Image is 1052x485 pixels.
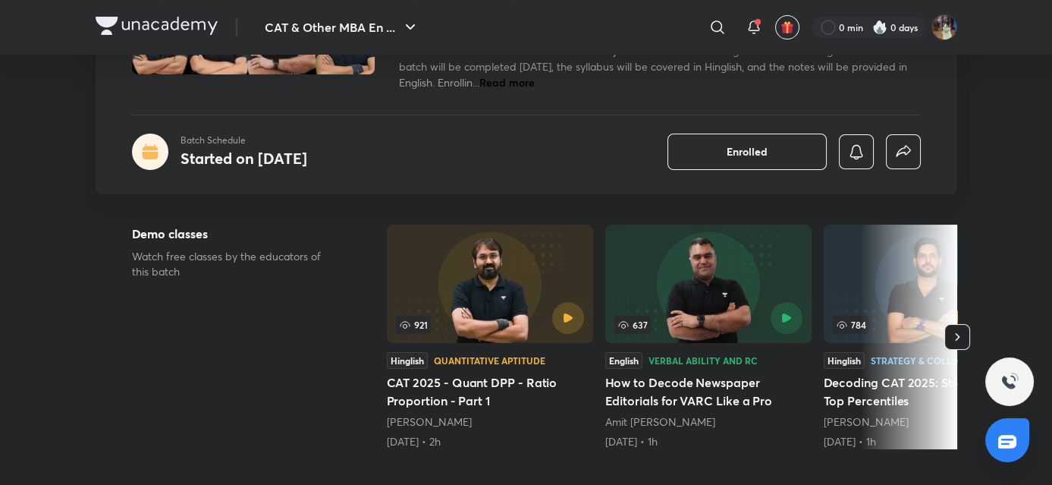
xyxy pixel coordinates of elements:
img: streak [872,20,887,35]
div: Quantitative Aptitude [434,356,545,365]
p: Batch Schedule [181,134,307,147]
div: Verbal Ability and RC [648,356,758,365]
div: 19th Apr • 1h [824,434,1030,449]
h5: Decoding CAT 2025: Strategies for Top Percentiles [824,373,1030,410]
a: CAT 2025 - Quant DPP - Ratio Proportion - Part 1 [387,225,593,449]
div: Ronakkumar Shah [387,414,593,430]
span: Enrolled [727,144,768,159]
h5: CAT 2025 - Quant DPP - Ratio Proportion - Part 1 [387,373,593,410]
h5: How to Decode Newspaper Editorials for VARC Like a Pro [605,373,812,410]
div: English [605,352,642,369]
a: Company Logo [96,17,218,39]
a: 637EnglishVerbal Ability and RCHow to Decode Newspaper Editorials for VARC Like a ProAmit [PERSON... [605,225,812,449]
button: Enrolled [667,134,827,170]
a: 921HinglishQuantitative AptitudeCAT 2025 - Quant DPP - Ratio Proportion - Part 1[PERSON_NAME][DAT... [387,225,593,449]
div: 11th Apr • 1h [605,434,812,449]
h4: Started on [DATE] [181,148,307,168]
div: Hinglish [824,352,865,369]
span: 637 [614,316,651,334]
span: 784 [833,316,869,334]
a: How to Decode Newspaper Editorials for VARC Like a Pro [605,225,812,449]
a: Decoding CAT 2025: Strategies for Top Percentiles [824,225,1030,449]
div: Amit Deepak Rohra [605,414,812,430]
a: [PERSON_NAME] [387,414,472,429]
a: 784HinglishStrategy & College OverviewDecoding CAT 2025: Strategies for Top Percentiles[PERSON_NA... [824,225,1030,449]
button: avatar [775,15,799,39]
span: 921 [396,316,431,334]
button: CAT & Other MBA En ... [256,12,429,43]
div: Ravi Kumar [824,414,1030,430]
img: kanak goel [931,14,957,40]
img: ttu [1000,373,1019,391]
p: Watch free classes by the educators of this batch [132,249,338,279]
a: Amit [PERSON_NAME] [605,414,715,429]
div: 27th Mar • 2h [387,434,593,449]
a: [PERSON_NAME] [824,414,909,429]
div: Hinglish [387,352,428,369]
img: Company Logo [96,17,218,35]
h5: Demo classes [132,225,338,243]
img: avatar [780,20,794,34]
